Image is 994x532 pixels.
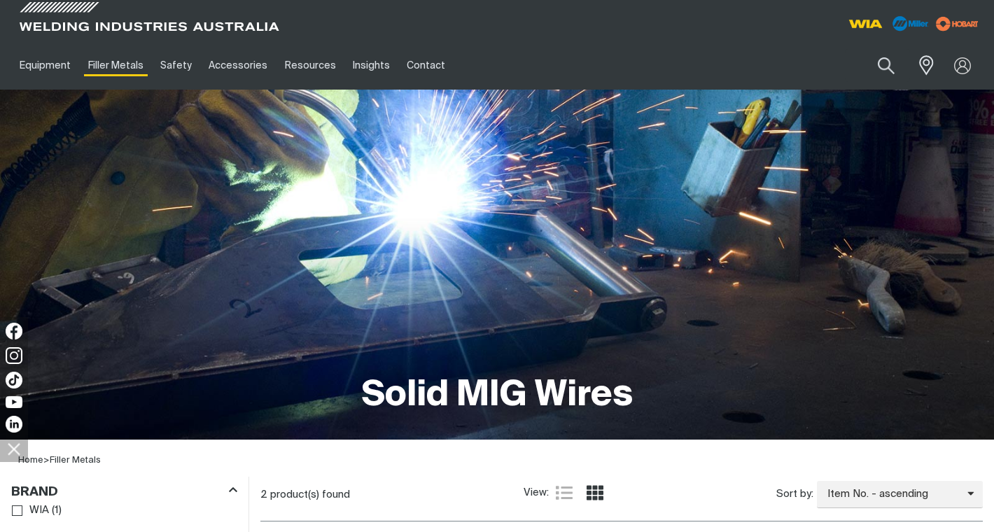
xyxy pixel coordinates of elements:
a: WIA [12,501,49,520]
input: Product name or item number... [845,49,910,82]
div: Brand [11,482,237,500]
span: > [43,456,50,465]
img: YouTube [6,396,22,408]
span: Item No. - ascending [817,486,967,503]
span: product(s) found [270,489,350,500]
a: Safety [152,41,200,90]
a: Home [18,456,43,465]
div: 2 [260,488,524,502]
img: LinkedIn [6,416,22,433]
span: View: [524,485,549,501]
a: Contact [398,41,454,90]
span: Sort by: [776,486,813,503]
section: Product list controls [260,477,983,512]
aside: Filters [11,477,237,521]
a: Equipment [11,41,79,90]
h3: Brand [11,484,58,500]
span: ( 1 ) [52,503,62,519]
img: TikTok [6,372,22,388]
a: Insights [344,41,398,90]
img: Facebook [6,323,22,339]
h1: Solid MIG Wires [362,373,633,419]
nav: Main [11,41,740,90]
img: miller [932,13,983,34]
a: Filler Metals [50,456,101,465]
button: Search products [862,49,910,82]
a: Resources [276,41,344,90]
ul: Brand [12,501,237,520]
a: Accessories [200,41,276,90]
img: hide socials [2,437,26,461]
img: Instagram [6,347,22,364]
a: Filler Metals [79,41,151,90]
span: WIA [29,503,49,519]
a: List view [556,484,573,501]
